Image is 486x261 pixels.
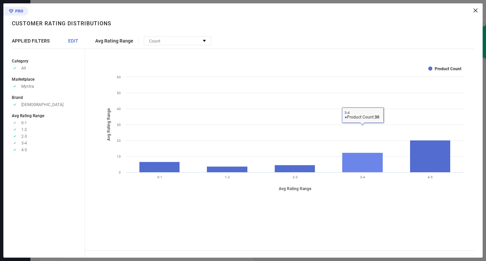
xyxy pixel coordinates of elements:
text: 50 [117,91,121,95]
span: 0-1 [21,121,27,125]
span: Avg Rating Range [12,113,44,118]
tspan: Avg Rating Range [279,186,312,191]
text: 2-3 [293,175,298,179]
text: Product Count [435,67,461,71]
text: 3-4 [360,175,365,179]
span: Marketplace [12,77,34,82]
span: [DEMOGRAPHIC_DATA] [21,102,63,107]
text: 20 [117,139,121,142]
span: EDIT [68,38,78,44]
text: 0-1 [157,175,162,179]
span: 3-4 [21,141,27,146]
span: Category [12,59,28,63]
tspan: Avg Rating Range [106,108,111,141]
span: 1-2 [21,127,27,132]
text: 1-2 [225,175,230,179]
text: 10 [117,155,121,158]
h1: Customer rating distributions [12,20,111,27]
span: 2-3 [21,134,27,139]
span: Myntra [21,84,34,89]
span: All [21,66,26,71]
text: 0 [119,171,121,174]
span: 4-5 [21,148,27,152]
text: 60 [117,75,121,79]
span: Brand [12,95,23,100]
span: Count [149,39,160,44]
text: 4-5 [428,175,433,179]
span: Avg Rating Range [95,38,133,44]
text: 40 [117,107,121,111]
text: 30 [117,123,121,127]
span: APPLIED FILTERS [12,38,50,44]
div: Premium [3,7,28,17]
